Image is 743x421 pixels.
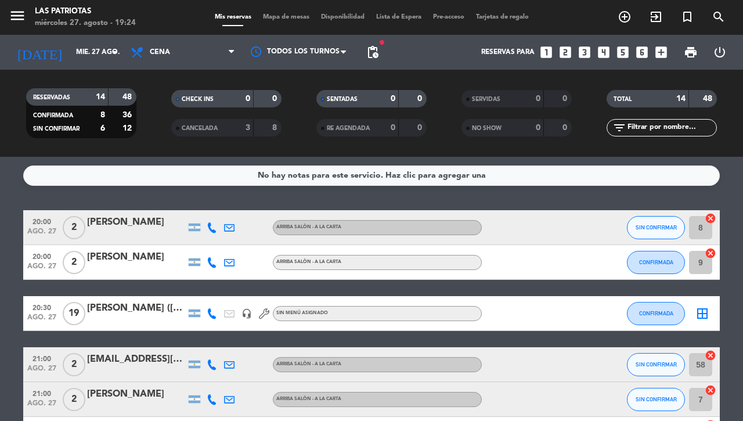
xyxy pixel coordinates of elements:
[627,353,685,376] button: SIN CONFIRMAR
[481,48,535,56] span: Reservas para
[562,95,569,103] strong: 0
[577,45,592,60] i: looks_3
[9,7,26,24] i: menu
[241,308,252,319] i: headset_mic
[705,350,716,361] i: cancel
[27,249,56,262] span: 20:00
[370,14,427,20] span: Lista de Espera
[536,95,540,103] strong: 0
[315,14,370,20] span: Disponibilidad
[27,262,56,276] span: ago. 27
[627,388,685,411] button: SIN CONFIRMAR
[276,362,341,366] span: ARRIBA SALÒN - A LA CARTA
[654,45,669,60] i: add_box
[417,124,424,132] strong: 0
[272,124,279,132] strong: 8
[558,45,573,60] i: looks_two
[276,397,341,401] span: ARRIBA SALÒN - A LA CARTA
[276,260,341,264] span: ARRIBA SALÒN - A LA CARTA
[35,17,136,29] div: miércoles 27. agosto - 19:24
[327,125,370,131] span: RE AGENDADA
[272,95,279,103] strong: 0
[596,45,611,60] i: looks_4
[705,213,716,224] i: cancel
[680,10,694,24] i: turned_in_not
[33,113,73,118] span: CONFIRMADA
[712,10,726,24] i: search
[639,259,673,265] span: CONFIRMADA
[27,314,56,327] span: ago. 27
[63,216,85,239] span: 2
[276,225,341,229] span: ARRIBA SALÒN - A LA CARTA
[182,96,214,102] span: CHECK INS
[676,95,686,103] strong: 14
[122,124,134,132] strong: 12
[639,310,673,316] span: CONFIRMADA
[209,14,257,20] span: Mis reservas
[615,45,630,60] i: looks_5
[536,124,540,132] strong: 0
[276,311,328,315] span: Sin menú asignado
[391,95,395,103] strong: 0
[87,301,186,316] div: [PERSON_NAME] ([PERSON_NAME])
[366,45,380,59] span: pending_actions
[87,215,186,230] div: [PERSON_NAME]
[27,214,56,228] span: 20:00
[636,224,677,231] span: SIN CONFIRMAR
[705,35,734,70] div: LOG OUT
[257,14,315,20] span: Mapa de mesas
[705,247,716,259] i: cancel
[649,10,663,24] i: exit_to_app
[27,386,56,400] span: 21:00
[96,93,105,101] strong: 14
[705,384,716,396] i: cancel
[100,111,105,119] strong: 8
[9,39,70,65] i: [DATE]
[427,14,470,20] span: Pre-acceso
[612,121,626,135] i: filter_list
[472,96,500,102] span: SERVIDAS
[614,96,632,102] span: TOTAL
[539,45,554,60] i: looks_one
[27,351,56,365] span: 21:00
[33,95,70,100] span: RESERVADAS
[35,6,136,17] div: Las Patriotas
[63,251,85,274] span: 2
[713,45,727,59] i: power_settings_new
[626,121,716,134] input: Filtrar por nombre...
[27,228,56,241] span: ago. 27
[27,365,56,378] span: ago. 27
[33,126,80,132] span: SIN CONFIRMAR
[27,400,56,413] span: ago. 27
[562,124,569,132] strong: 0
[258,169,486,182] div: No hay notas para este servicio. Haz clic para agregar una
[627,216,685,239] button: SIN CONFIRMAR
[327,96,358,102] span: SENTADAS
[627,302,685,325] button: CONFIRMADA
[627,251,685,274] button: CONFIRMADA
[703,95,715,103] strong: 48
[27,300,56,314] span: 20:30
[182,125,218,131] span: CANCELADA
[150,48,170,56] span: Cena
[472,125,502,131] span: NO SHOW
[684,45,698,59] span: print
[391,124,395,132] strong: 0
[122,111,134,119] strong: 36
[246,95,250,103] strong: 0
[63,353,85,376] span: 2
[636,361,677,368] span: SIN CONFIRMAR
[63,388,85,411] span: 2
[87,250,186,265] div: [PERSON_NAME]
[695,307,709,321] i: border_all
[417,95,424,103] strong: 0
[470,14,535,20] span: Tarjetas de regalo
[378,39,385,46] span: fiber_manual_record
[87,387,186,402] div: [PERSON_NAME]
[634,45,650,60] i: looks_6
[108,45,122,59] i: arrow_drop_down
[87,352,186,367] div: [EMAIL_ADDRESS][DOMAIN_NAME]
[63,302,85,325] span: 19
[618,10,632,24] i: add_circle_outline
[100,124,105,132] strong: 6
